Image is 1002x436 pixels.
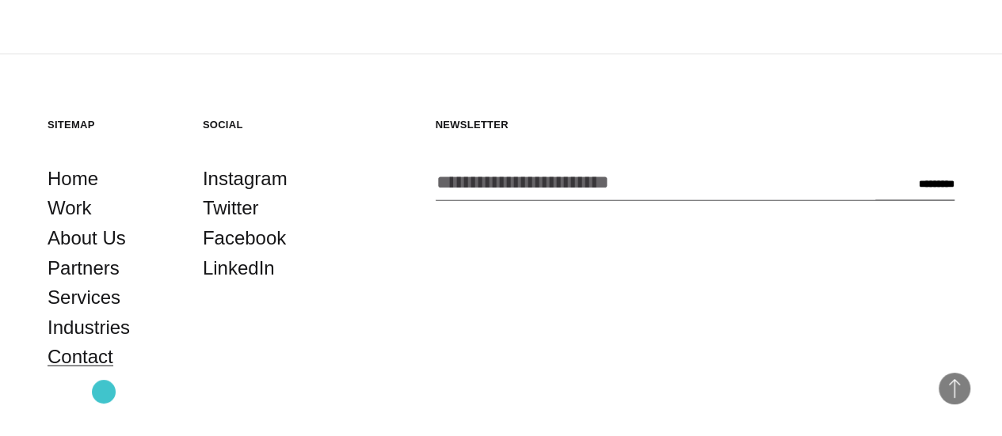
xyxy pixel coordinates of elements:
h5: Social [203,117,334,131]
a: Instagram [203,163,288,193]
a: LinkedIn [203,252,275,282]
a: Contact [48,341,113,371]
button: Back to Top [939,373,970,404]
a: Twitter [203,192,259,222]
a: Partners [48,252,120,282]
a: Work [48,192,92,222]
a: About Us [48,222,126,252]
a: Industries [48,312,130,342]
h5: Sitemap [48,117,179,131]
a: Home [48,163,98,193]
a: Facebook [203,222,286,252]
h5: Newsletter [436,117,954,131]
a: Services [48,282,120,312]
